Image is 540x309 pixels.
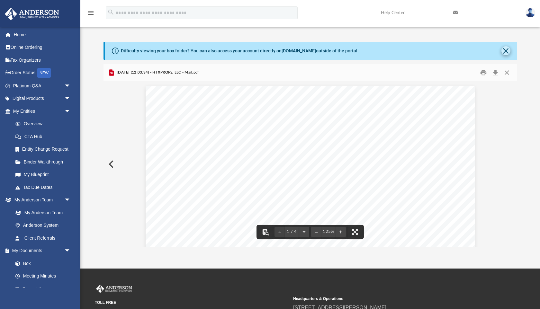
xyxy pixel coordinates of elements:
[107,9,114,16] i: search
[299,225,309,239] button: Next page
[64,194,77,207] span: arrow_drop_down
[104,64,517,247] div: Preview
[4,244,77,257] a: My Documentsarrow_drop_down
[64,92,77,105] span: arrow_drop_down
[4,92,80,105] a: Digital Productsarrow_drop_down
[9,257,74,270] a: Box
[87,9,94,17] i: menu
[282,48,316,53] a: [DOMAIN_NAME]
[258,225,273,239] button: Toggle findbar
[501,68,513,78] button: Close
[501,46,510,55] button: Close
[9,232,77,244] a: Client Referrals
[4,28,80,41] a: Home
[4,41,80,54] a: Online Ordering
[293,296,487,302] small: Headquarters & Operations
[9,118,80,130] a: Overview
[4,194,77,207] a: My Anderson Teamarrow_drop_down
[9,206,74,219] a: My Anderson Team
[121,48,359,54] div: Difficulty viewing your box folder? You can also access your account directly on outside of the p...
[64,79,77,93] span: arrow_drop_down
[490,68,501,78] button: Download
[115,70,199,75] span: [DATE] (12:03:34) - HTXPROPS, LLC - Mail.pdf
[64,244,77,258] span: arrow_drop_down
[95,285,133,293] img: Anderson Advisors Platinum Portal
[4,79,80,92] a: Platinum Q&Aarrow_drop_down
[311,225,321,239] button: Zoom out
[87,12,94,17] a: menu
[4,66,80,80] a: Order StatusNEW
[9,168,77,181] a: My Blueprint
[285,230,299,234] span: 1 / 4
[9,155,80,168] a: Binder Walkthrough
[9,181,80,194] a: Tax Due Dates
[336,225,346,239] button: Zoom in
[9,130,80,143] a: CTA Hub
[95,300,289,305] small: TOLL FREE
[3,8,61,20] img: Anderson Advisors Platinum Portal
[104,155,118,173] button: Previous File
[37,68,51,78] div: NEW
[64,105,77,118] span: arrow_drop_down
[285,225,299,239] button: 1 / 4
[321,230,336,234] div: Current zoom level
[104,81,517,247] div: File preview
[4,54,80,66] a: Tax Organizers
[104,81,517,247] div: Document Viewer
[9,270,77,283] a: Meeting Minutes
[4,105,80,118] a: My Entitiesarrow_drop_down
[348,225,362,239] button: Enter fullscreen
[9,143,80,156] a: Entity Change Request
[477,68,490,78] button: Print
[9,282,74,295] a: Forms Library
[526,8,535,17] img: User Pic
[9,219,77,232] a: Anderson System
